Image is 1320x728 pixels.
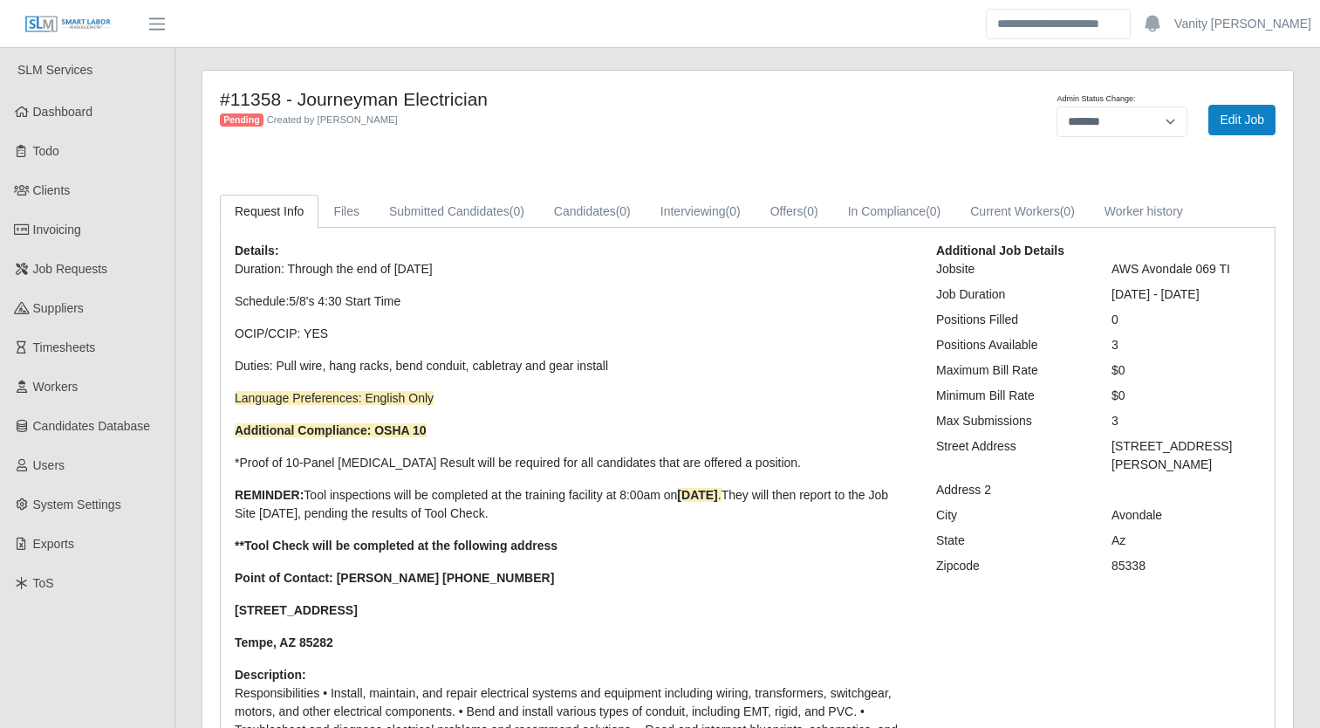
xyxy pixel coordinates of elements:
[33,498,121,512] span: System Settings
[220,113,263,127] span: Pending
[33,537,74,551] span: Exports
[1098,311,1274,329] div: 0
[1098,285,1274,304] div: [DATE] - [DATE]
[24,15,112,34] img: SLM Logo
[33,340,96,354] span: Timesheets
[33,380,79,394] span: Workers
[33,105,93,119] span: Dashboard
[1098,506,1274,525] div: Avondale
[220,195,318,229] a: Request Info
[235,454,910,472] p: *Proof of 10-Panel [MEDICAL_DATA] Result will be required for all candidates that are offered a p...
[235,635,333,649] strong: Tempe, AZ 85282
[510,204,524,218] span: (0)
[923,361,1098,380] div: Maximum Bill Rate
[235,488,304,502] strong: REMINDER:
[220,88,824,110] h4: #11358 - Journeyman Electrician
[923,506,1098,525] div: City
[677,488,717,502] strong: [DATE]
[923,387,1098,405] div: Minimum Bill Rate
[986,9,1131,39] input: Search
[235,244,279,258] b: Details:
[1098,336,1274,354] div: 3
[33,576,54,590] span: ToS
[235,668,306,682] b: Description:
[33,262,108,276] span: Job Requests
[646,195,756,229] a: Interviewing
[926,204,940,218] span: (0)
[1098,532,1274,550] div: Az
[936,244,1064,258] b: Additional Job Details
[318,195,374,229] a: Files
[17,63,92,77] span: SLM Services
[923,260,1098,278] div: Jobsite
[33,301,84,315] span: Suppliers
[923,437,1098,474] div: Street Address
[923,285,1098,304] div: Job Duration
[955,195,1090,229] a: Current Workers
[923,412,1098,430] div: Max Submissions
[235,486,910,523] p: Tool inspections will be completed at the training facility at 8:00am on They will then report to...
[33,458,65,472] span: Users
[33,223,81,237] span: Invoicing
[1098,361,1274,380] div: $0
[235,292,910,311] p: Schedule:
[833,195,956,229] a: In Compliance
[923,532,1098,550] div: State
[235,357,910,375] p: Duties: P
[923,557,1098,575] div: Zipcode
[235,539,557,553] strong: **Tool Check will be completed at the following address
[1060,204,1075,218] span: (0)
[923,481,1098,499] div: Address 2
[726,204,741,218] span: (0)
[1098,387,1274,405] div: $0
[267,114,398,125] span: Created by [PERSON_NAME]
[1098,437,1274,474] div: [STREET_ADDRESS][PERSON_NAME]
[1208,105,1276,135] a: Edit Job
[539,195,646,229] a: Candidates
[235,325,910,343] p: OCIP/CCIP: YES
[374,195,539,229] a: Submitted Candidates
[756,195,833,229] a: Offers
[235,571,554,585] strong: Point of Contact: [PERSON_NAME] [PHONE_NUMBER]
[1174,15,1311,33] a: Vanity [PERSON_NAME]
[923,336,1098,354] div: Positions Available
[235,603,358,617] strong: [STREET_ADDRESS]
[1098,557,1274,575] div: 85338
[235,391,434,405] span: Language Preferences: English Only
[289,294,400,308] span: 5/8's 4:30 Start Time
[677,488,721,502] span: .
[235,423,427,437] strong: Additional Compliance: OSHA 10
[616,204,631,218] span: (0)
[33,183,71,197] span: Clients
[284,359,608,373] span: ull wire, hang racks, bend conduit, cabletray and gear install
[923,311,1098,329] div: Positions Filled
[804,204,818,218] span: (0)
[235,260,910,278] p: Duration: Through the end of [DATE]
[33,144,59,158] span: Todo
[1098,260,1274,278] div: AWS Avondale 069 TI
[33,419,151,433] span: Candidates Database
[1090,195,1198,229] a: Worker history
[1098,412,1274,430] div: 3
[1057,93,1135,106] label: Admin Status Change:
